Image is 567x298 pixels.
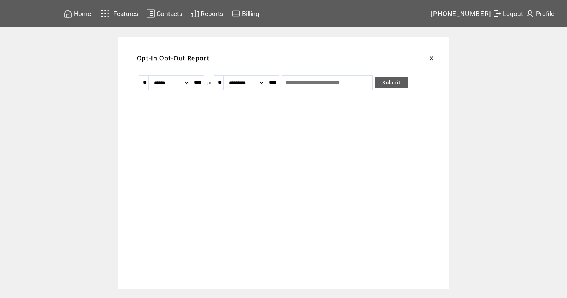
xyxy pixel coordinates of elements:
[98,6,140,21] a: Features
[190,9,199,18] img: chart.svg
[232,9,240,18] img: creidtcard.svg
[431,10,492,17] span: [PHONE_NUMBER]
[189,8,224,19] a: Reports
[230,8,260,19] a: Billing
[375,77,408,88] a: Submit
[491,8,524,19] a: Logout
[207,80,212,85] span: to
[524,8,555,19] a: Profile
[201,10,223,17] span: Reports
[62,8,92,19] a: Home
[525,9,534,18] img: profile.svg
[492,9,501,18] img: exit.svg
[74,10,91,17] span: Home
[137,54,210,62] span: Opt-In Opt-Out Report
[63,9,72,18] img: home.svg
[113,10,138,17] span: Features
[99,7,112,20] img: features.svg
[503,10,523,17] span: Logout
[146,9,155,18] img: contacts.svg
[536,10,554,17] span: Profile
[145,8,184,19] a: Contacts
[157,10,183,17] span: Contacts
[242,10,259,17] span: Billing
